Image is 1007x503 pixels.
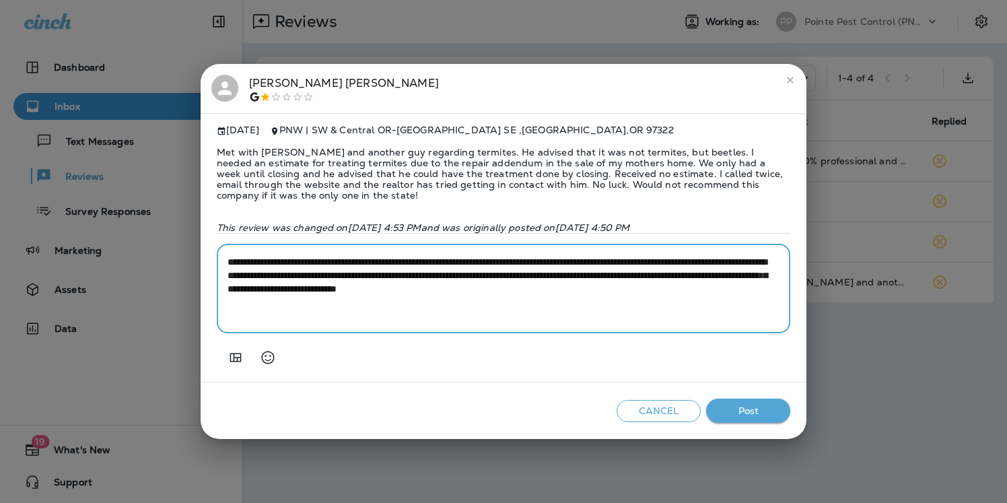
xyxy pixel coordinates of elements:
[222,344,249,371] button: Add in a premade template
[249,75,439,103] div: [PERSON_NAME] [PERSON_NAME]
[279,124,674,136] span: PNW | SW & Central OR - [GEOGRAPHIC_DATA] SE , [GEOGRAPHIC_DATA] , OR 97322
[217,136,790,211] span: Met with [PERSON_NAME] and another guy regarding termites. He advised that it was not termites, b...
[779,69,801,91] button: close
[217,125,259,136] span: [DATE]
[617,400,701,422] button: Cancel
[217,222,790,233] p: This review was changed on [DATE] 4:53 PM
[706,399,790,424] button: Post
[254,344,281,371] button: Select an emoji
[421,222,630,234] span: and was originally posted on [DATE] 4:50 PM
